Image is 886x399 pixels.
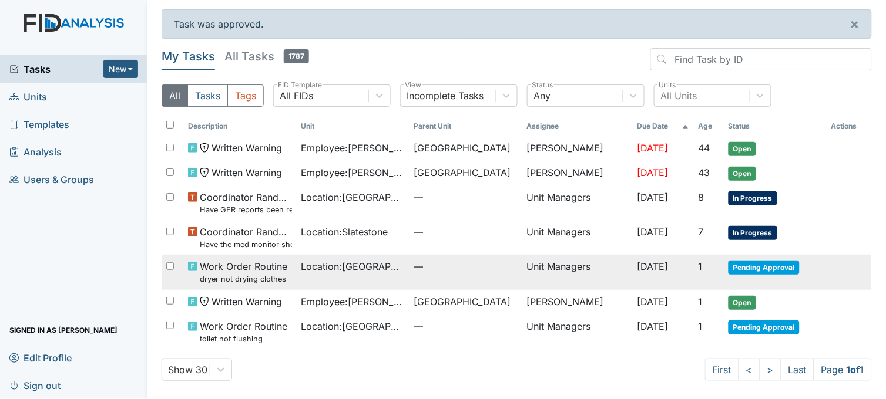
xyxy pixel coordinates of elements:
[827,116,872,136] th: Actions
[9,376,61,394] span: Sign out
[212,141,282,155] span: Written Warning
[414,295,511,309] span: [GEOGRAPHIC_DATA]
[301,259,405,273] span: Location : [GEOGRAPHIC_DATA]
[162,84,188,107] button: All
[637,226,669,238] span: [DATE]
[227,84,264,107] button: Tags
[168,363,207,377] div: Show 30
[699,226,704,238] span: 7
[410,116,522,136] th: Toggle SortBy
[522,161,633,185] td: [PERSON_NAME]
[522,185,633,220] td: Unit Managers
[9,349,72,367] span: Edit Profile
[781,359,814,381] a: Last
[414,190,518,204] span: —
[301,141,405,155] span: Employee : [PERSON_NAME]
[9,62,103,76] a: Tasks
[660,89,697,103] div: All Units
[301,295,405,309] span: Employee : [PERSON_NAME], Ky'Asia
[699,142,710,154] span: 44
[200,319,287,344] span: Work Order Routine toilet not flushing
[9,115,69,133] span: Templates
[699,296,703,307] span: 1
[301,190,405,204] span: Location : [GEOGRAPHIC_DATA]
[838,10,871,38] button: ×
[637,167,669,178] span: [DATE]
[224,48,309,65] h5: All Tasks
[729,320,800,334] span: Pending Approval
[694,116,724,136] th: Toggle SortBy
[297,116,410,136] th: Toggle SortBy
[724,116,827,136] th: Toggle SortBy
[522,136,633,161] td: [PERSON_NAME]
[9,321,118,339] span: Signed in as [PERSON_NAME]
[200,225,291,250] span: Coordinator Random Have the med monitor sheets been filled out?
[200,204,291,215] small: Have GER reports been reviewed by managers within 72 hours of occurrence?
[162,9,872,39] div: Task was approved.
[301,319,405,333] span: Location : [GEOGRAPHIC_DATA]
[637,320,669,332] span: [DATE]
[637,191,669,203] span: [DATE]
[760,359,781,381] a: >
[705,359,739,381] a: First
[699,261,703,272] span: 1
[301,225,388,239] span: Location : Slatestone
[705,359,872,381] nav: task-pagination
[729,296,756,310] span: Open
[637,296,669,307] span: [DATE]
[633,116,694,136] th: Toggle SortBy
[850,15,860,32] span: ×
[407,89,484,103] div: Incomplete Tasks
[699,191,704,203] span: 8
[162,48,215,65] h5: My Tasks
[637,261,669,272] span: [DATE]
[9,87,47,106] span: Units
[729,191,777,205] span: In Progress
[729,261,800,275] span: Pending Approval
[522,116,633,136] th: Assignee
[729,142,756,156] span: Open
[200,259,287,285] span: Work Order Routine dryer not drying clothes
[414,319,518,333] span: —
[522,290,633,315] td: [PERSON_NAME]
[200,333,287,344] small: toilet not flushing
[212,295,282,309] span: Written Warning
[533,89,551,103] div: Any
[739,359,760,381] a: <
[729,167,756,181] span: Open
[637,142,669,154] span: [DATE]
[187,84,228,107] button: Tasks
[200,273,287,285] small: dryer not drying clothes
[280,89,313,103] div: All FIDs
[301,165,405,180] span: Employee : [PERSON_NAME][GEOGRAPHIC_DATA]
[414,165,511,180] span: [GEOGRAPHIC_DATA]
[522,315,633,349] td: Unit Managers
[650,48,872,70] input: Find Task by ID
[699,320,703,332] span: 1
[814,359,872,381] span: Page
[522,220,633,255] td: Unit Managers
[9,170,94,188] span: Users & Groups
[847,364,864,376] strong: 1 of 1
[212,165,282,180] span: Written Warning
[699,167,710,178] span: 43
[166,121,174,129] input: Toggle All Rows Selected
[729,226,777,240] span: In Progress
[414,141,511,155] span: [GEOGRAPHIC_DATA]
[284,49,309,63] span: 1787
[200,239,291,250] small: Have the med monitor sheets been filled out?
[414,259,518,273] span: —
[103,60,139,78] button: New
[522,255,633,289] td: Unit Managers
[183,116,296,136] th: Toggle SortBy
[200,190,291,215] span: Coordinator Random Have GER reports been reviewed by managers within 72 hours of occurrence?
[9,143,62,161] span: Analysis
[414,225,518,239] span: —
[162,84,264,107] div: Type filter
